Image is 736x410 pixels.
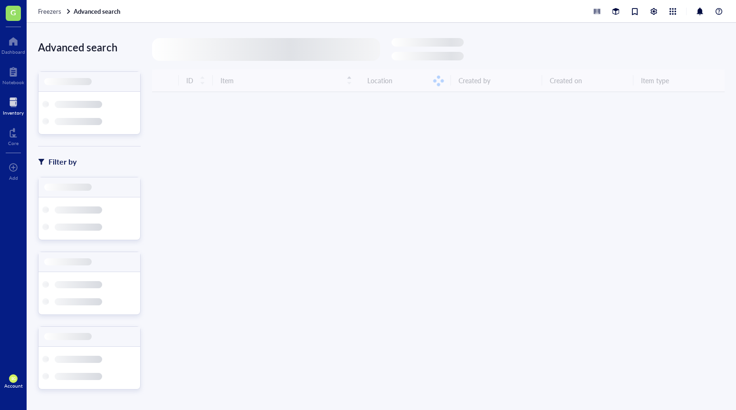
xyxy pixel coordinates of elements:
[38,38,141,56] div: Advanced search
[38,7,72,16] a: Freezers
[4,383,23,389] div: Account
[1,34,25,55] a: Dashboard
[3,110,24,116] div: Inventory
[8,125,19,146] a: Core
[3,95,24,116] a: Inventory
[38,7,61,16] span: Freezers
[8,140,19,146] div: Core
[9,175,18,181] div: Add
[48,156,76,168] div: Filter by
[11,377,15,381] span: BG
[1,49,25,55] div: Dashboard
[2,64,24,85] a: Notebook
[74,7,122,16] a: Advanced search
[10,6,16,18] span: G
[2,79,24,85] div: Notebook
